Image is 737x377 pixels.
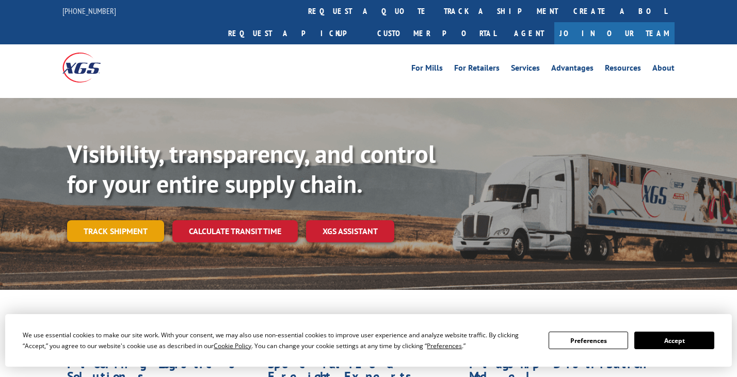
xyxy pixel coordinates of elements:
a: About [652,64,675,75]
button: Preferences [549,332,628,349]
a: Services [511,64,540,75]
button: Accept [634,332,714,349]
a: For Mills [411,64,443,75]
b: Visibility, transparency, and control for your entire supply chain. [67,138,436,200]
a: XGS ASSISTANT [306,220,394,242]
a: Calculate transit time [172,220,298,242]
div: Cookie Consent Prompt [5,314,732,367]
a: [PHONE_NUMBER] [62,6,116,16]
a: Track shipment [67,220,164,242]
a: Request a pickup [220,22,370,44]
div: We use essential cookies to make our site work. With your consent, we may also use non-essential ... [23,330,536,351]
a: Agent [504,22,554,44]
a: For Retailers [454,64,500,75]
a: Resources [605,64,641,75]
a: Customer Portal [370,22,504,44]
a: Advantages [551,64,594,75]
span: Cookie Policy [214,341,251,350]
a: Join Our Team [554,22,675,44]
span: Preferences [427,341,462,350]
